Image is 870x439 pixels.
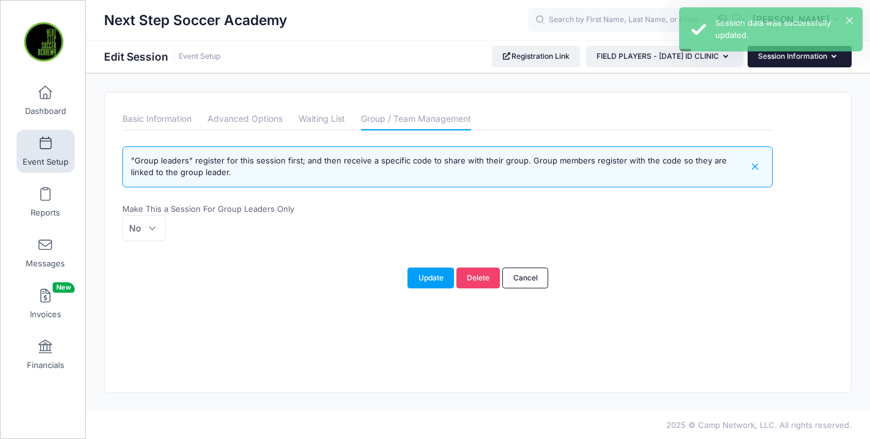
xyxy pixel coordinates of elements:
button: [PERSON_NAME] [745,6,852,34]
button: Update [407,268,454,288]
h1: Next Step Soccer Academy [104,6,287,34]
a: Basic Information [122,108,191,130]
span: No [129,222,141,235]
input: Search by First Name, Last Name, or Email... [528,8,712,32]
button: FIELD PLAYERS - [DATE] ID CLINIC [586,46,743,67]
label: Make This a Session For Group Leaders Only [122,203,448,216]
div: "Group leaders" register for this session first; and then receive a specific code to share with t... [131,155,746,179]
span: 2025 © Camp Network, LLC. All rights reserved. [666,420,852,430]
a: Event Setup [179,52,221,61]
span: New [53,282,75,293]
a: Financials [17,333,75,376]
button: × [846,17,853,24]
a: Group / Team Management [361,108,471,130]
span: Dashboard [25,106,66,116]
a: Cancel [502,268,548,288]
div: Session data was successfully updated. [715,17,853,41]
span: Reports [31,208,60,218]
a: Event Setup [17,130,75,173]
span: No [122,215,166,241]
span: FIELD PLAYERS - [DATE] ID CLINIC [597,51,719,61]
h1: Edit Session [104,50,221,63]
a: Waiting List [299,108,345,130]
a: Advanced Options [207,108,283,130]
button: Session Information [748,46,852,67]
a: Dashboard [17,79,75,122]
a: InvoicesNew [17,282,75,325]
span: Financials [27,360,64,370]
a: Registration Link [492,46,581,67]
span: Invoices [30,309,61,320]
span: Event Setup [23,157,69,167]
a: Messages [17,231,75,274]
a: Reports [17,181,75,223]
a: Next Step Soccer Academy [1,13,86,71]
img: Next Step Soccer Academy [21,19,67,65]
a: Delete [456,268,500,288]
span: Messages [26,258,65,269]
